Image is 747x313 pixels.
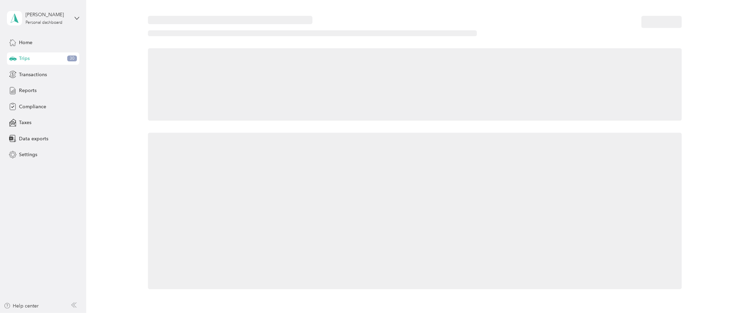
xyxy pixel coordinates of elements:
[19,151,37,158] span: Settings
[26,11,69,18] div: [PERSON_NAME]
[19,119,31,126] span: Taxes
[19,71,47,78] span: Transactions
[19,135,48,142] span: Data exports
[4,302,39,310] button: Help center
[19,103,46,110] span: Compliance
[19,39,32,46] span: Home
[19,55,30,62] span: Trips
[708,274,747,313] iframe: Everlance-gr Chat Button Frame
[19,87,37,94] span: Reports
[67,55,77,62] span: 30
[26,21,62,25] div: Personal dashboard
